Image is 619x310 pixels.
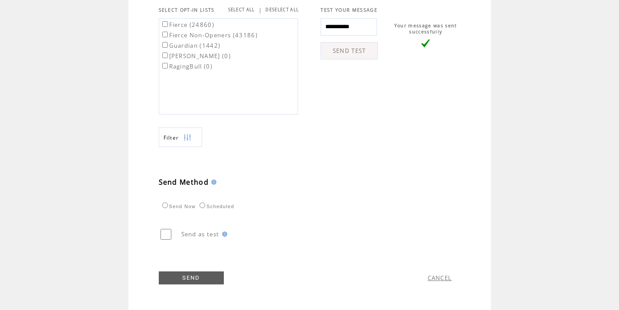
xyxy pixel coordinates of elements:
label: Fierce Non-Openers (43186) [160,31,258,39]
label: [PERSON_NAME] (0) [160,52,231,60]
input: [PERSON_NAME] (0) [162,52,168,58]
input: Send Now [162,202,168,208]
a: SEND TEST [321,42,378,59]
input: RagingBull (0) [162,63,168,69]
a: SELECT ALL [228,7,255,13]
img: help.gif [209,179,216,185]
label: Guardian (1442) [160,42,221,49]
span: TEST YOUR MESSAGE [321,7,377,13]
input: Guardian (1442) [162,42,168,48]
label: Send Now [160,204,196,209]
a: DESELECT ALL [265,7,299,13]
input: Scheduled [200,202,205,208]
img: filters.png [183,128,191,147]
a: CANCEL [428,274,452,282]
a: Filter [159,127,202,147]
img: vLarge.png [421,39,430,48]
label: RagingBull (0) [160,62,213,70]
label: Scheduled [197,204,234,209]
span: Show filters [164,134,179,141]
a: SEND [159,271,224,284]
span: Your message was sent successfully [394,23,457,35]
input: Fierce (24860) [162,21,168,27]
img: help.gif [219,232,227,237]
span: | [259,6,262,14]
input: Fierce Non-Openers (43186) [162,32,168,37]
label: Fierce (24860) [160,21,215,29]
span: Send as test [181,230,219,238]
span: SELECT OPT-IN LISTS [159,7,215,13]
span: Send Method [159,177,209,187]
